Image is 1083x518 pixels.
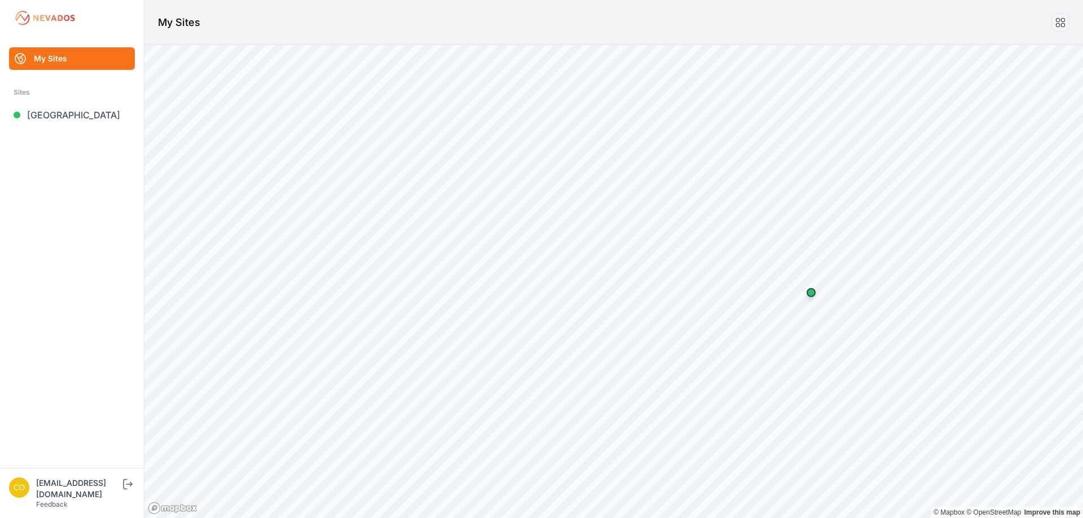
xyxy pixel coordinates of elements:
div: [EMAIL_ADDRESS][DOMAIN_NAME] [36,477,121,500]
a: My Sites [9,47,135,70]
canvas: Map [144,45,1083,518]
div: Map marker [800,281,822,304]
a: Mapbox [934,508,965,516]
div: Sites [14,86,130,99]
h1: My Sites [158,15,200,30]
a: [GEOGRAPHIC_DATA] [9,104,135,126]
a: Feedback [36,500,68,508]
img: Nevados [14,9,77,27]
a: Map feedback [1024,508,1080,516]
img: controlroomoperator@invenergy.com [9,477,29,498]
a: Mapbox logo [148,502,197,515]
a: OpenStreetMap [966,508,1021,516]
